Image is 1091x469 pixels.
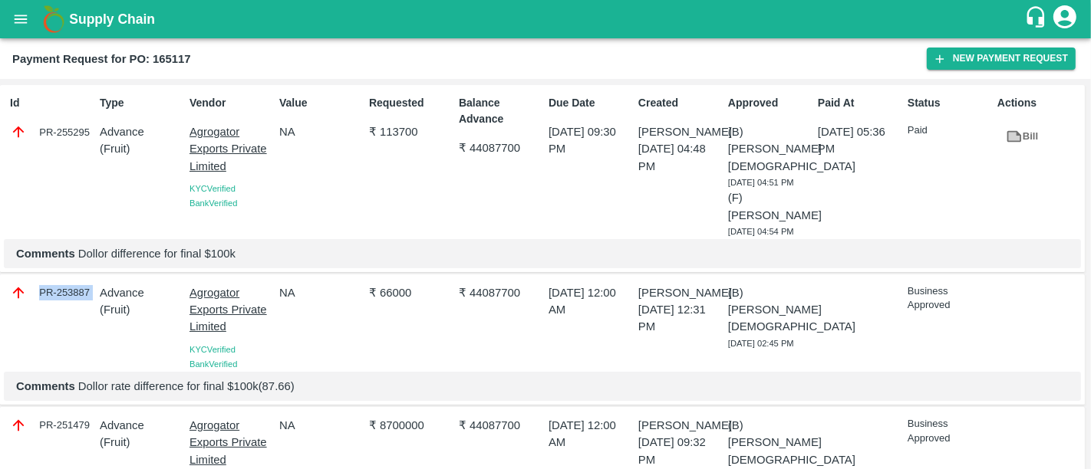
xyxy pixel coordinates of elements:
p: Value [279,95,363,111]
p: Balance Advance [459,95,542,127]
p: NA [279,123,363,140]
span: KYC Verified [190,184,236,193]
p: NA [279,284,363,301]
p: [DATE] 05:36 PM [818,123,901,158]
b: Comments [16,380,75,392]
p: Actions [997,95,1081,111]
span: KYC Verified [190,345,236,354]
p: [DATE] 12:31 PM [638,301,722,336]
span: [DATE] 04:54 PM [728,227,794,236]
p: [DATE] 09:32 PM [638,434,722,468]
p: Id [10,95,94,111]
p: Dollor rate difference for final $100k(87.66) [16,378,1069,395]
b: Comments [16,248,75,260]
p: [PERSON_NAME] [638,284,722,301]
p: ( Fruit ) [100,301,183,318]
div: account of current user [1051,3,1079,35]
p: Approved [728,95,812,111]
p: ₹ 113700 [369,123,453,140]
div: customer-support [1024,5,1051,33]
p: Agrogator Exports Private Limited [190,123,273,175]
p: Type [100,95,183,111]
p: Due Date [549,95,632,111]
p: ₹ 44087700 [459,139,542,156]
p: [PERSON_NAME] [638,417,722,434]
span: Bank Verified [190,198,237,208]
p: Status [908,95,991,111]
p: Dollor difference for final $100k [16,245,1069,262]
p: Paid [908,123,991,138]
b: Supply Chain [69,11,155,27]
p: ₹ 8700000 [369,417,453,434]
p: ₹ 66000 [369,284,453,301]
p: (B) [PERSON_NAME][DEMOGRAPHIC_DATA] [728,123,812,175]
p: Advance [100,123,183,140]
p: ₹ 44087700 [459,284,542,301]
div: PR-251479 [10,417,94,434]
button: New Payment Request [927,48,1076,70]
p: NA [279,417,363,434]
p: Advance [100,417,183,434]
p: Requested [369,95,453,111]
p: [DATE] 12:00 AM [549,417,632,451]
button: open drawer [3,2,38,37]
span: Bank Verified [190,359,237,369]
a: Bill [997,123,1047,150]
p: Agrogator Exports Private Limited [190,417,273,468]
div: PR-253887 [10,284,94,301]
p: ₹ 44087700 [459,417,542,434]
span: [DATE] 04:51 PM [728,178,794,187]
p: Paid At [818,95,901,111]
span: [DATE] 02:45 PM [728,339,794,348]
p: ( Fruit ) [100,140,183,157]
p: Business Approved [908,417,991,445]
p: [DATE] 04:48 PM [638,140,722,175]
p: (B) [PERSON_NAME][DEMOGRAPHIC_DATA] [728,284,812,336]
a: Supply Chain [69,8,1024,30]
div: PR-255295 [10,123,94,140]
p: Business Approved [908,284,991,313]
p: ( Fruit ) [100,434,183,451]
img: logo [38,4,69,34]
p: Advance [100,284,183,301]
p: [DATE] 09:30 PM [549,123,632,158]
p: (B) [PERSON_NAME][DEMOGRAPHIC_DATA] [728,417,812,468]
p: (F) [PERSON_NAME] [728,189,812,224]
b: Payment Request for PO: 165117 [12,53,191,65]
p: [DATE] 12:00 AM [549,284,632,319]
p: Created [638,95,722,111]
p: Vendor [190,95,273,111]
p: Agrogator Exports Private Limited [190,284,273,336]
p: [PERSON_NAME] [638,123,722,140]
